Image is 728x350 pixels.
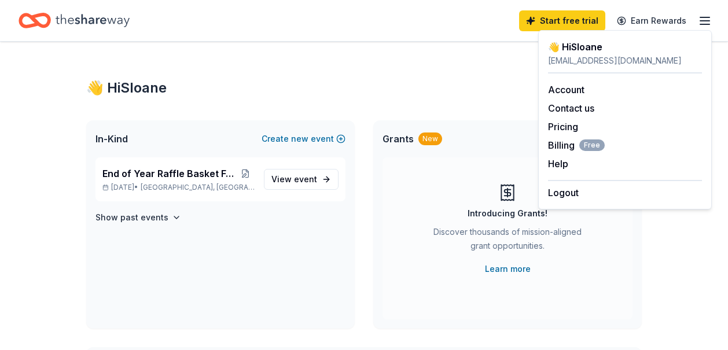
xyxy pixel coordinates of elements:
[141,183,255,192] span: [GEOGRAPHIC_DATA], [GEOGRAPHIC_DATA]
[610,10,693,31] a: Earn Rewards
[548,138,605,152] span: Billing
[468,207,547,220] div: Introducing Grants!
[548,40,702,54] div: 👋 Hi Sloane
[95,211,168,224] h4: Show past events
[86,79,642,97] div: 👋 Hi Sloane
[548,138,605,152] button: BillingFree
[19,7,130,34] a: Home
[95,132,128,146] span: In-Kind
[548,157,568,171] button: Help
[262,132,345,146] button: Createnewevent
[548,54,702,68] div: [EMAIL_ADDRESS][DOMAIN_NAME]
[383,132,414,146] span: Grants
[429,225,586,257] div: Discover thousands of mission-aligned grant opportunities.
[579,139,605,151] span: Free
[271,172,317,186] span: View
[485,262,531,276] a: Learn more
[95,211,181,224] button: Show past events
[294,174,317,184] span: event
[548,101,594,115] button: Contact us
[291,132,308,146] span: new
[418,132,442,145] div: New
[264,169,339,190] a: View event
[102,183,255,192] p: [DATE] •
[519,10,605,31] a: Start free trial
[548,84,584,95] a: Account
[548,121,578,132] a: Pricing
[102,167,236,180] span: End of Year Raffle Basket Fundraiser
[548,186,579,200] button: Logout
